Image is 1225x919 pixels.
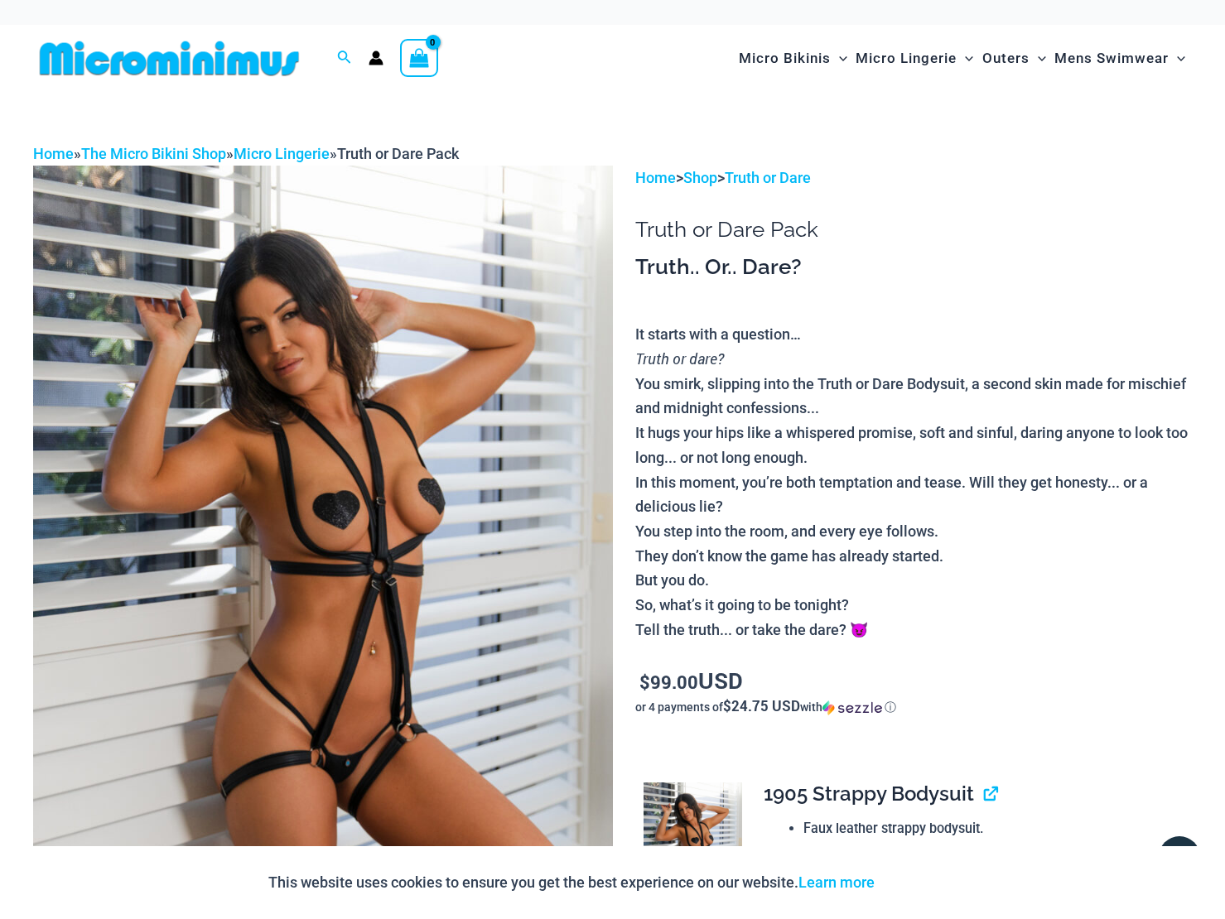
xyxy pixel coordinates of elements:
[735,33,851,84] a: Micro BikinisMenu ToggleMenu Toggle
[723,696,800,715] span: $24.75 USD
[803,816,1178,841] li: Faux leather strappy bodysuit.
[635,166,1192,190] p: > >
[635,169,676,186] a: Home
[978,33,1050,84] a: OutersMenu ToggleMenu Toggle
[887,863,957,902] button: Accept
[1030,37,1046,79] span: Menu Toggle
[732,31,1192,86] nav: Site Navigation
[369,51,383,65] a: Account icon link
[635,322,1192,642] p: It starts with a question… You smirk, slipping into the Truth or Dare Bodysuit, a second skin mad...
[337,145,459,162] span: Truth or Dare Pack
[400,39,438,77] a: View Shopping Cart, empty
[33,145,459,162] span: » » »
[639,670,650,694] span: $
[268,870,875,895] p: This website uses cookies to ensure you get the best experience on our website.
[798,873,875,891] a: Learn more
[1050,33,1189,84] a: Mens SwimwearMenu ToggleMenu Toggle
[822,700,882,715] img: Sezzle
[635,253,1192,281] h3: Truth.. Or.. Dare?
[33,40,306,77] img: MM SHOP LOGO FLAT
[725,169,811,186] a: Truth or Dare
[33,145,74,162] a: Home
[739,37,831,79] span: Micro Bikinis
[635,668,1192,695] p: USD
[635,349,724,368] i: Truth or dare?
[635,217,1192,243] h1: Truth or Dare Pack
[639,670,698,694] bdi: 99.00
[957,37,973,79] span: Menu Toggle
[234,145,330,162] a: Micro Lingerie
[764,782,974,806] span: 1905 Strappy Bodysuit
[81,145,226,162] a: The Micro Bikini Shop
[856,37,957,79] span: Micro Lingerie
[635,699,1192,715] div: or 4 payments of$24.75 USDwithSezzle Click to learn more about Sezzle
[1054,37,1169,79] span: Mens Swimwear
[803,841,1178,890] li: Straps on neck and shoulders creating a harness-inspired shape.
[683,169,717,186] a: Shop
[1169,37,1185,79] span: Menu Toggle
[851,33,977,84] a: Micro LingerieMenu ToggleMenu Toggle
[635,699,1192,715] div: or 4 payments of with
[337,48,352,69] a: Search icon link
[831,37,847,79] span: Menu Toggle
[982,37,1030,79] span: Outers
